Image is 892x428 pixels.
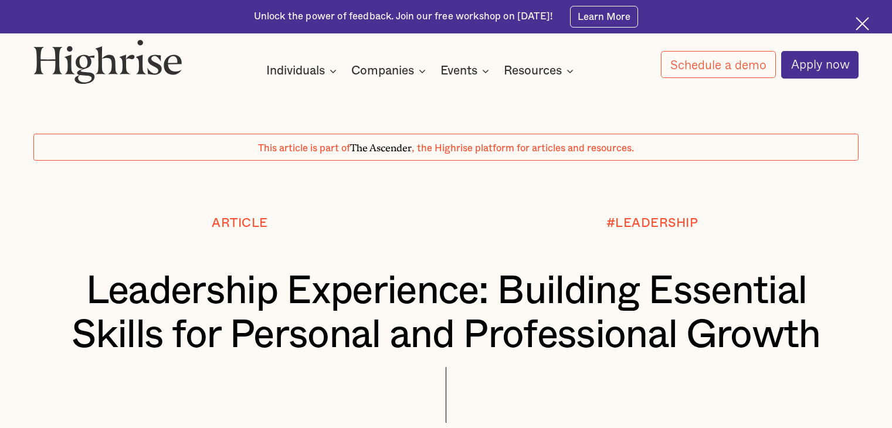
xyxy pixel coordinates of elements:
a: Learn More [570,6,639,27]
div: Unlock the power of feedback. Join our free workshop on [DATE]! [254,10,553,23]
span: The Ascender [350,140,412,152]
a: Schedule a demo [661,51,776,78]
span: , the Highrise platform for articles and resources. [412,144,634,153]
div: Individuals [266,64,325,78]
div: Individuals [266,64,340,78]
h1: Leadership Experience: Building Essential Skills for Personal and Professional Growth [68,269,825,356]
div: Resources [504,64,577,78]
span: This article is part of [258,144,350,153]
div: #LEADERSHIP [606,216,698,230]
div: Resources [504,64,562,78]
img: Cross icon [856,17,869,30]
div: Events [440,64,477,78]
img: Highrise logo [33,39,182,84]
div: Companies [351,64,429,78]
a: Apply now [781,51,859,79]
div: Events [440,64,493,78]
div: Article [212,216,268,230]
div: Companies [351,64,414,78]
